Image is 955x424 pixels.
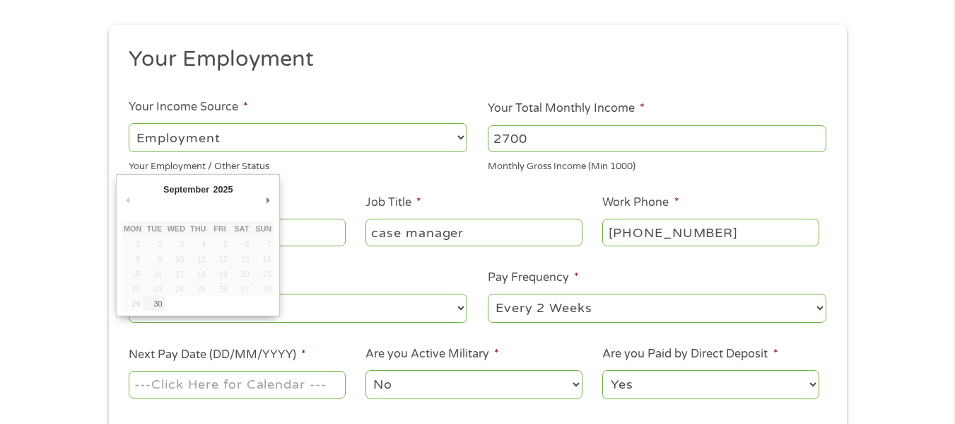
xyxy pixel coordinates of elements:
abbr: Monday [124,224,141,233]
abbr: Sunday [255,224,271,233]
input: (231) 754-4010 [602,219,819,246]
input: Cashier [365,219,582,246]
label: Job Title [365,195,421,210]
label: Are you Paid by Direct Deposit [602,347,778,362]
label: Work Phone [602,195,679,210]
input: 1800 [488,125,826,152]
label: Are you Active Military [365,347,499,362]
label: Your Income Source [129,100,248,115]
button: 30 [143,296,165,311]
button: Next Month [262,190,274,210]
abbr: Saturday [234,224,249,233]
abbr: Wednesday [168,224,185,233]
label: Your Total Monthly Income [488,101,645,116]
label: Pay Frequency [488,270,579,285]
div: Monthly Gross Income (Min 1000) [488,155,826,174]
abbr: Tuesday [147,224,163,233]
label: Next Pay Date (DD/MM/YYYY) [129,348,306,362]
h2: Your Employment [129,45,816,74]
div: 2025 [211,180,235,199]
button: Previous Month [122,190,134,210]
abbr: Friday [213,224,225,233]
div: September [161,180,211,199]
input: Use the arrow keys to pick a date [129,371,345,398]
div: Your Employment / Other Status [129,155,467,174]
abbr: Thursday [190,224,206,233]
